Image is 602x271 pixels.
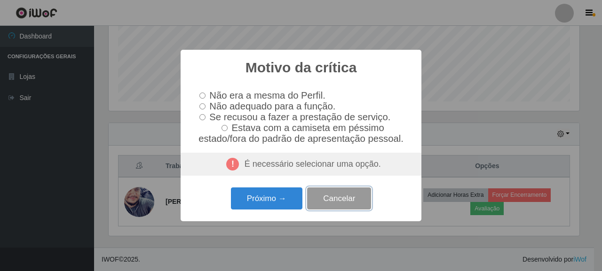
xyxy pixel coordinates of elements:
[209,101,335,111] span: Não adequado para a função.
[198,123,404,144] span: Estava com a camiseta em péssimo estado/fora do padrão de apresentação pessoal.
[246,59,357,76] h2: Motivo da crítica
[199,114,206,120] input: Se recusou a fazer a prestação de serviço.
[307,187,371,209] button: Cancelar
[209,90,325,101] span: Não era a mesma do Perfil.
[199,103,206,109] input: Não adequado para a função.
[199,93,206,99] input: Não era a mesma do Perfil.
[222,125,228,131] input: Estava com a camiseta em péssimo estado/fora do padrão de apresentação pessoal.
[181,153,421,176] div: É necessário selecionar uma opção.
[209,112,390,122] span: Se recusou a fazer a prestação de serviço.
[231,187,302,209] button: Próximo →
